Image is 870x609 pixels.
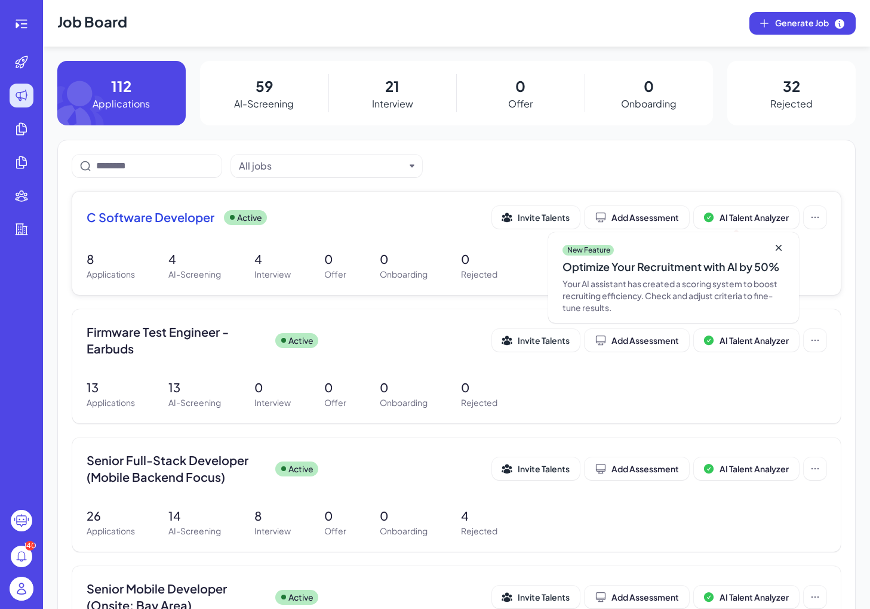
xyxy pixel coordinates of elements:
p: Active [288,334,313,347]
p: Applications [87,525,135,537]
button: Invite Talents [492,457,580,480]
div: Add Assessment [595,463,679,475]
p: AI-Screening [168,396,221,409]
img: user_logo.png [10,577,33,601]
p: 32 [783,75,800,97]
p: Active [237,211,262,224]
span: Invite Talents [518,212,570,223]
p: Offer [324,268,346,281]
p: Onboarding [380,268,428,281]
p: 26 [87,507,135,525]
p: Interview [254,268,291,281]
p: 0 [461,379,497,396]
p: 4 [168,250,221,268]
button: All jobs [239,159,405,173]
p: Offer [324,525,346,537]
p: New Feature [567,245,610,255]
p: Onboarding [380,525,428,537]
span: AI Talent Analyzer [720,463,789,474]
p: Offer [508,97,533,111]
p: 4 [254,250,291,268]
p: 0 [380,507,428,525]
button: AI Talent Analyzer [694,586,799,608]
p: Rejected [461,525,497,537]
p: 14 [168,507,221,525]
p: Active [288,463,313,475]
div: 140 [25,541,35,550]
p: 8 [254,507,291,525]
span: Invite Talents [518,592,570,602]
button: Invite Talents [492,586,580,608]
button: Add Assessment [585,329,689,352]
p: Active [288,591,313,604]
div: Optimize Your Recruitment with AI by 50% [562,259,785,275]
button: Add Assessment [585,457,689,480]
p: AI-Screening [168,268,221,281]
p: Interview [254,525,291,537]
p: Rejected [461,396,497,409]
p: Applications [87,268,135,281]
button: Generate Job [749,12,856,35]
p: 0 [515,75,525,97]
button: AI Talent Analyzer [694,329,799,352]
button: Add Assessment [585,586,689,608]
p: 13 [87,379,135,396]
button: Add Assessment [585,206,689,229]
span: AI Talent Analyzer [720,335,789,346]
p: Interview [254,396,291,409]
p: 0 [324,250,346,268]
p: Onboarding [621,97,677,111]
p: 0 [324,379,346,396]
button: Invite Talents [492,206,580,229]
span: AI Talent Analyzer [720,212,789,223]
p: AI-Screening [168,525,221,537]
div: Add Assessment [595,591,679,603]
p: 21 [385,75,399,97]
span: Invite Talents [518,335,570,346]
p: 59 [256,75,273,97]
p: 0 [324,507,346,525]
p: 0 [380,250,428,268]
p: Rejected [770,97,813,111]
button: AI Talent Analyzer [694,457,799,480]
p: Rejected [461,268,497,281]
span: Generate Job [775,17,846,30]
p: AI-Screening [234,97,294,111]
span: C Software Developer [87,209,214,226]
button: AI Talent Analyzer [694,206,799,229]
span: AI Talent Analyzer [720,592,789,602]
div: Add Assessment [595,334,679,346]
p: 0 [461,250,497,268]
span: Senior Full-Stack Developer (Mobile Backend Focus) [87,452,266,485]
div: Your AI assistant has created a scoring system to boost recruiting efficiency. Check and adjust c... [562,278,785,313]
p: 13 [168,379,221,396]
p: 4 [461,507,497,525]
p: Onboarding [380,396,428,409]
div: All jobs [239,159,272,173]
p: 0 [644,75,654,97]
p: 0 [254,379,291,396]
span: Firmware Test Engineer - Earbuds [87,324,266,357]
p: Offer [324,396,346,409]
div: Add Assessment [595,211,679,223]
p: Interview [372,97,413,111]
p: 8 [87,250,135,268]
button: Invite Talents [492,329,580,352]
p: Applications [87,396,135,409]
p: 0 [380,379,428,396]
span: Invite Talents [518,463,570,474]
